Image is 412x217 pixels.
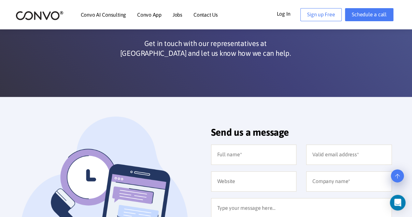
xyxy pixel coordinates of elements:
[306,171,392,192] input: Company name*
[211,145,297,165] input: Full name*
[137,12,162,17] a: Convo App
[118,39,293,58] p: Get in touch with our representatives at [GEOGRAPHIC_DATA] and let us know how we can help.
[211,171,297,192] input: Website
[16,10,64,21] img: logo_2.png
[390,195,405,210] div: Open Intercom Messenger
[300,8,342,21] a: Sign up Free
[81,12,126,17] a: Convo AI Consulting
[345,8,393,21] a: Schedule a call
[306,145,392,165] input: Valid email address*
[173,12,182,17] a: Jobs
[211,126,392,143] h2: Send us a message
[277,8,300,19] a: Log In
[193,12,218,17] a: Contact Us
